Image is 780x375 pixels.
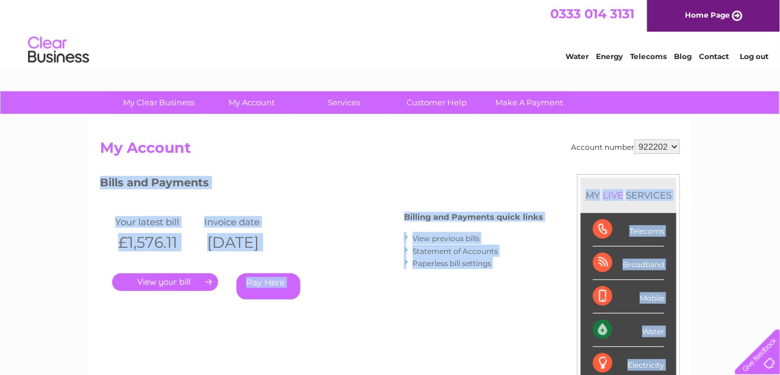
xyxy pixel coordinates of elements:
[109,91,210,114] a: My Clear Business
[593,314,664,347] div: Water
[112,273,218,291] a: .
[103,7,679,59] div: Clear Business is a trading name of Verastar Limited (registered in [GEOGRAPHIC_DATA] No. 3667643...
[404,212,543,222] h4: Billing and Payments quick links
[413,247,498,256] a: Statement of Accounts
[571,139,680,154] div: Account number
[593,213,664,247] div: Telecoms
[112,230,201,255] th: £1,576.11
[581,178,676,212] div: MY SERVICES
[593,247,664,280] div: Broadband
[596,52,623,61] a: Energy
[201,214,290,230] td: Invoice date
[202,91,302,114] a: My Account
[413,259,491,268] a: Paperless bill settings
[480,91,580,114] a: Make A Payment
[550,6,634,21] a: 0333 014 3131
[630,52,667,61] a: Telecoms
[201,230,290,255] th: [DATE]
[413,234,480,243] a: View previous bills
[236,273,300,300] a: Pay Here
[112,214,201,230] td: Your latest bill
[294,91,395,114] a: Services
[565,52,589,61] a: Water
[600,189,626,201] div: LIVE
[100,174,543,195] h3: Bills and Payments
[699,52,729,61] a: Contact
[740,52,768,61] a: Log out
[593,280,664,314] div: Mobile
[100,139,680,163] h2: My Account
[27,32,90,69] img: logo.png
[387,91,487,114] a: Customer Help
[674,52,692,61] a: Blog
